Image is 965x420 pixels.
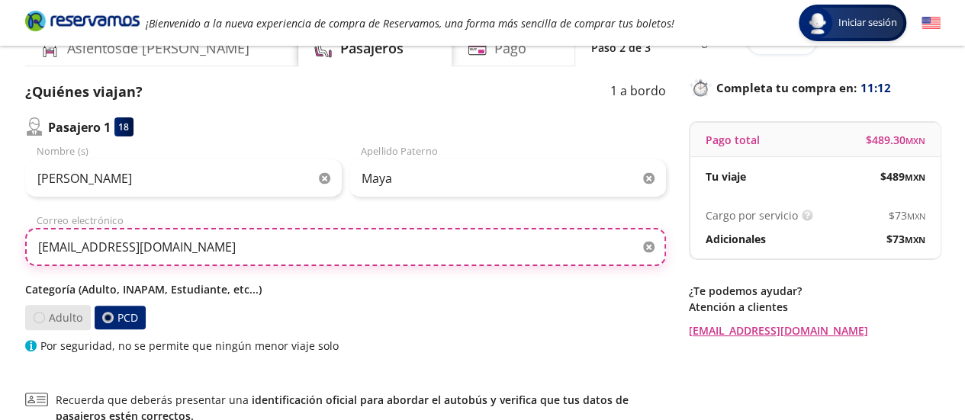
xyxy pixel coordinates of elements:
p: Paso 2 de 3 [591,40,651,56]
span: $ 489 [880,168,925,184]
p: Tu viaje [706,168,746,184]
p: Categoría (Adulto, INAPAM, Estudiante, etc...) [25,281,666,297]
p: Completa tu compra en : [689,77,941,98]
span: $ 489.30 [866,132,925,148]
input: Nombre (s) [25,159,342,197]
p: Pasajero 1 [48,118,111,136]
p: Por seguridad, no se permite que ningún menor viaje solo [40,338,339,354]
p: ¿Te podemos ayudar? [689,283,941,299]
i: Brand Logo [25,9,140,32]
span: $ 73 [889,207,925,223]
p: ¿Quiénes viajan? [25,82,143,102]
span: 11:12 [860,79,891,97]
small: MXN [905,234,925,245]
h4: Asientos de [PERSON_NAME] [67,38,249,59]
em: ¡Bienvenido a la nueva experiencia de compra de Reservamos, una forma más sencilla de comprar tus... [146,16,674,30]
p: Atención a clientes [689,299,941,315]
span: $ 73 [886,231,925,247]
small: MXN [905,135,925,146]
label: Adulto [24,305,90,330]
h4: Pago [494,38,526,59]
p: 1 a bordo [610,82,666,102]
p: Cargo por servicio [706,207,798,223]
p: Adicionales [706,231,766,247]
p: Pago total [706,132,760,148]
input: Apellido Paterno [349,159,666,197]
input: Correo electrónico [25,228,666,266]
div: 18 [114,117,133,136]
a: [EMAIL_ADDRESS][DOMAIN_NAME] [689,322,941,338]
a: Brand Logo [25,9,140,37]
span: Iniciar sesión [832,15,903,30]
small: MXN [907,210,925,222]
small: MXN [905,172,925,183]
label: PCD [94,306,145,329]
h4: Pasajeros [340,38,404,59]
button: English [922,14,941,33]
